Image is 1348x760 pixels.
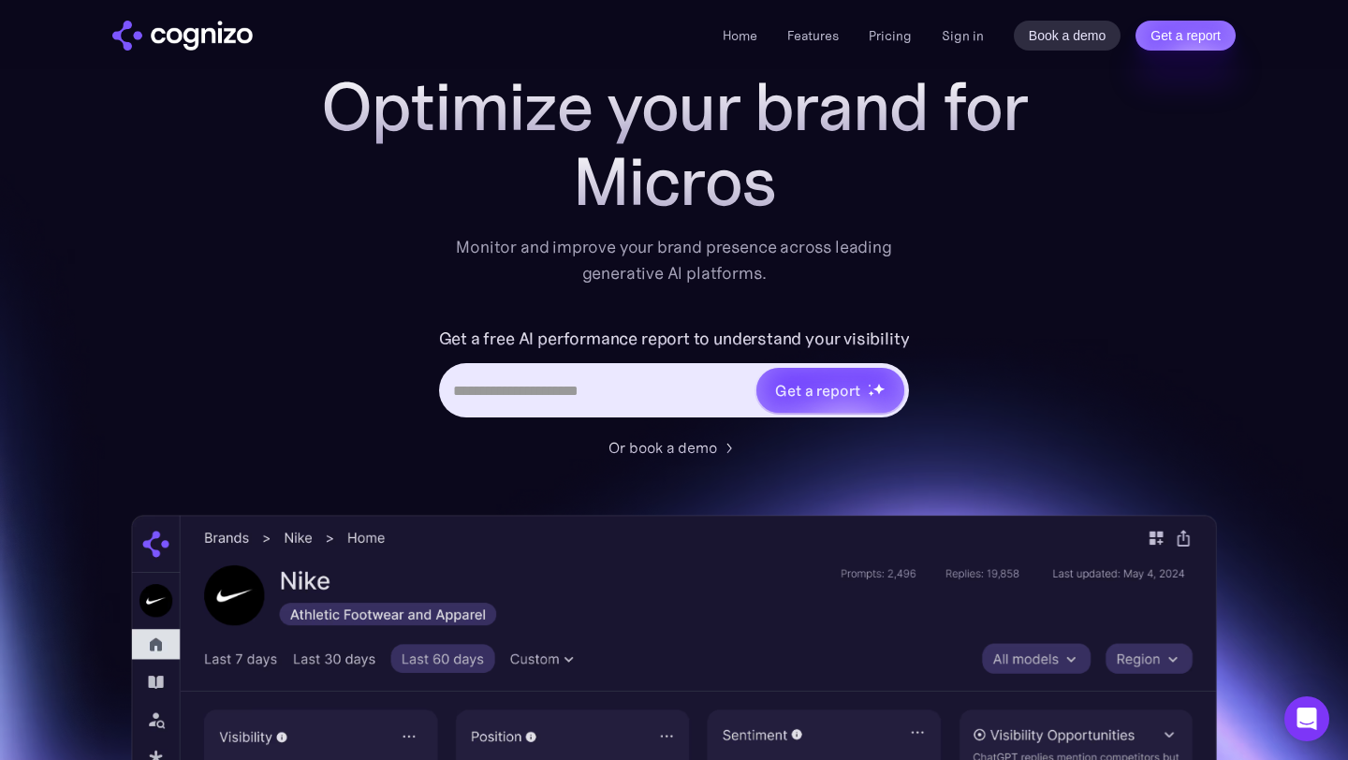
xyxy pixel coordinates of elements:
div: Monitor and improve your brand presence across leading generative AI platforms. [444,234,904,286]
a: Book a demo [1014,21,1121,51]
div: Or book a demo [608,436,717,459]
a: home [112,21,253,51]
a: Get a reportstarstarstar [755,366,906,415]
img: star [872,383,885,395]
a: Get a report [1136,21,1236,51]
a: Pricing [869,27,912,44]
h1: Optimize your brand for [300,69,1048,144]
a: Sign in [942,24,984,47]
a: Or book a demo [608,436,740,459]
label: Get a free AI performance report to understand your visibility [439,324,910,354]
div: Open Intercom Messenger [1284,696,1329,741]
div: Get a report [775,379,859,402]
img: cognizo logo [112,21,253,51]
div: Micros [300,144,1048,219]
a: Home [723,27,757,44]
a: Features [787,27,839,44]
img: star [868,390,874,397]
form: Hero URL Input Form [439,324,910,427]
img: star [868,384,871,387]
